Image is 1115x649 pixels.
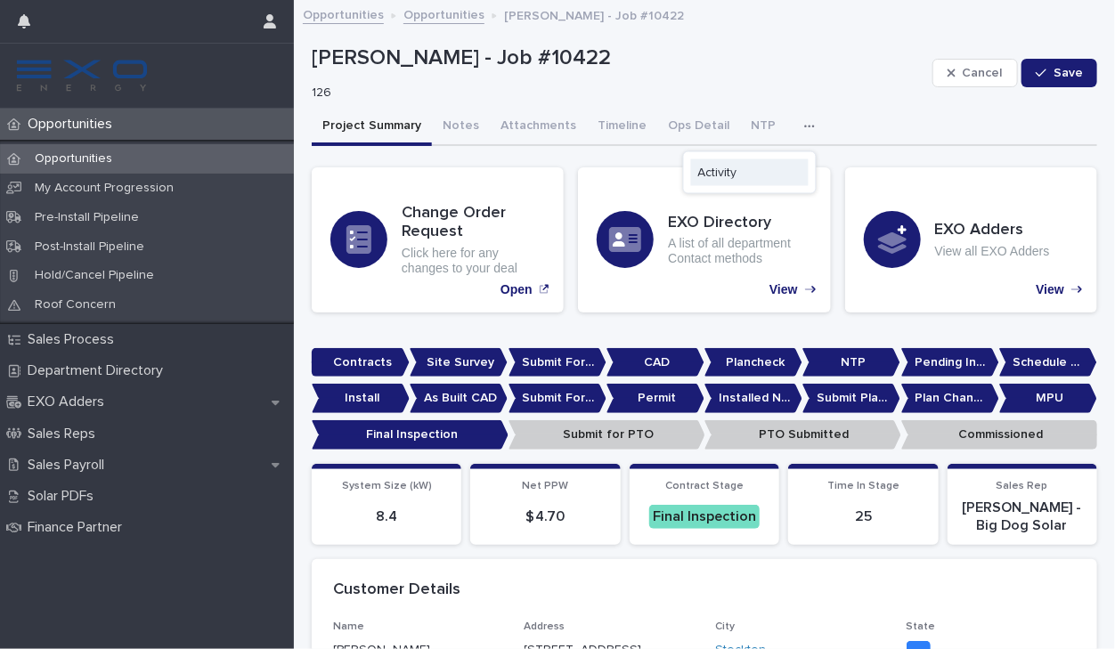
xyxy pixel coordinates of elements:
[303,4,384,24] a: Opportunities
[312,109,432,146] button: Project Summary
[799,508,927,525] p: 25
[312,420,509,450] p: Final Inspection
[312,45,925,71] p: [PERSON_NAME] - Job #10422
[20,426,110,442] p: Sales Reps
[704,420,901,450] p: PTO Submitted
[999,384,1097,413] p: MPU
[704,348,802,377] p: Plancheck
[958,499,1087,533] p: [PERSON_NAME] - Big Dog Solar
[20,297,130,312] p: Roof Concern
[504,4,684,24] p: [PERSON_NAME] - Job #10422
[665,481,744,491] span: Contract Stage
[509,384,606,413] p: Submit For Permit
[402,246,545,276] p: Click here for any changes to your deal
[403,4,484,24] a: Opportunities
[20,116,126,133] p: Opportunities
[20,519,136,536] p: Finance Partner
[525,621,566,632] span: Address
[1054,67,1083,79] span: Save
[769,282,798,297] p: View
[523,481,569,491] span: Net PPW
[410,384,508,413] p: As Built CAD
[312,384,410,413] p: Install
[606,384,704,413] p: Permit
[606,348,704,377] p: CAD
[20,393,118,410] p: EXO Adders
[481,508,609,525] p: $ 4.70
[14,58,150,93] img: FKS5r6ZBThi8E5hshIGi
[715,621,735,632] span: City
[402,204,545,242] h3: Change Order Request
[312,348,410,377] p: Contracts
[740,109,786,146] button: NTP
[657,109,740,146] button: Ops Detail
[704,384,802,413] p: Installed No Permit
[509,348,606,377] p: Submit For CAD
[578,167,830,312] a: View
[997,481,1048,491] span: Sales Rep
[963,67,1003,79] span: Cancel
[668,214,811,233] h3: EXO Directory
[20,151,126,166] p: Opportunities
[20,239,159,255] p: Post-Install Pipeline
[432,109,490,146] button: Notes
[935,244,1050,259] p: View all EXO Adders
[901,348,999,377] p: Pending Install Task
[901,384,999,413] p: Plan Change
[1021,59,1097,87] button: Save
[501,282,533,297] p: Open
[509,420,705,450] p: Submit for PTO
[322,508,451,525] p: 8.4
[698,166,737,178] span: Activity
[827,481,899,491] span: Time In Stage
[587,109,657,146] button: Timeline
[935,221,1050,240] h3: EXO Adders
[312,167,564,312] a: Open
[802,384,900,413] p: Submit Plan Change
[20,457,118,474] p: Sales Payroll
[668,236,811,266] p: A list of all department Contact methods
[802,348,900,377] p: NTP
[410,348,508,377] p: Site Survey
[342,481,432,491] span: System Size (kW)
[1036,282,1064,297] p: View
[20,488,108,505] p: Solar PDFs
[907,621,936,632] span: State
[20,210,153,225] p: Pre-Install Pipeline
[20,362,177,379] p: Department Directory
[490,109,587,146] button: Attachments
[20,331,128,348] p: Sales Process
[649,505,760,529] div: Final Inspection
[333,580,460,600] h2: Customer Details
[20,181,188,196] p: My Account Progression
[901,420,1098,450] p: Commissioned
[845,167,1097,312] a: View
[333,621,364,632] span: Name
[999,348,1097,377] p: Schedule For Install
[312,85,918,101] p: 126
[932,59,1018,87] button: Cancel
[20,268,168,283] p: Hold/Cancel Pipeline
